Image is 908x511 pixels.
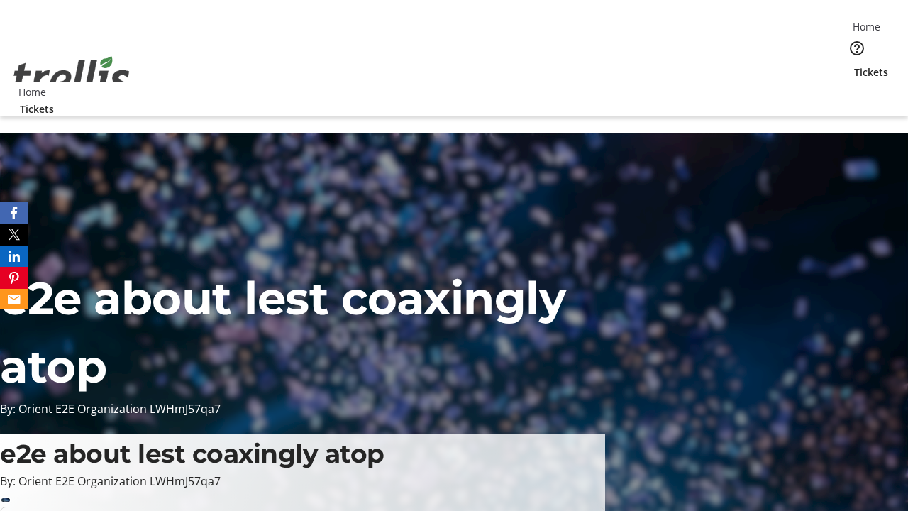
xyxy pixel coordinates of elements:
button: Cart [843,79,871,108]
a: Tickets [9,101,65,116]
a: Home [9,84,55,99]
a: Tickets [843,65,899,79]
span: Tickets [20,101,54,116]
span: Home [853,19,880,34]
button: Help [843,34,871,62]
img: Orient E2E Organization LWHmJ57qa7's Logo [9,40,135,111]
a: Home [843,19,889,34]
span: Tickets [854,65,888,79]
span: Home [18,84,46,99]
